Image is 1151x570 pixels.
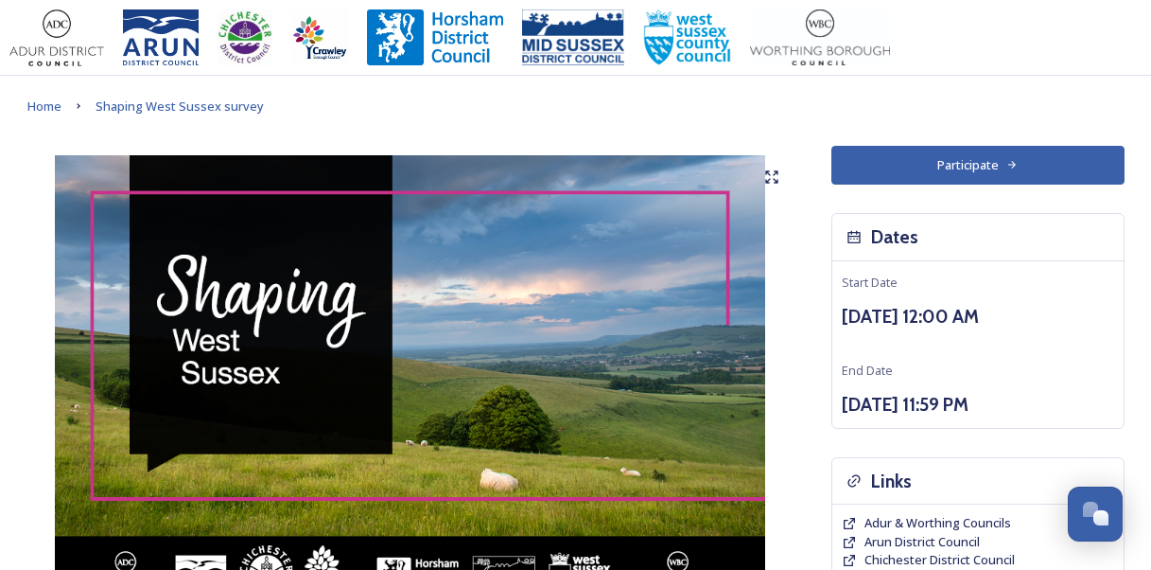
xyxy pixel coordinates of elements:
[123,9,199,66] img: Arun%20District%20Council%20logo%20blue%20CMYK.jpg
[864,551,1015,568] span: Chichester District Council
[27,95,61,117] a: Home
[871,468,912,495] h3: Links
[864,533,980,550] span: Arun District Council
[864,533,980,551] a: Arun District Council
[9,9,104,66] img: Adur%20logo%20%281%29.jpeg
[864,551,1015,569] a: Chichester District Council
[218,9,272,66] img: CDC%20Logo%20-%20you%20may%20have%20a%20better%20version.jpg
[750,9,890,66] img: Worthing_Adur%20%281%29.jpg
[831,146,1125,185] button: Participate
[1068,487,1123,542] button: Open Chat
[522,9,624,66] img: 150ppimsdc%20logo%20blue.png
[842,274,898,291] span: Start Date
[864,514,1011,532] a: Adur & Worthing Councils
[842,391,1114,419] h3: [DATE] 11:59 PM
[864,514,1011,531] span: Adur & Worthing Councils
[96,95,264,117] a: Shaping West Sussex survey
[291,9,348,66] img: Crawley%20BC%20logo.jpg
[643,9,732,66] img: WSCCPos-Spot-25mm.jpg
[96,98,264,115] span: Shaping West Sussex survey
[842,303,1114,330] h3: [DATE] 12:00 AM
[27,98,61,115] span: Home
[367,9,503,66] img: Horsham%20DC%20Logo.jpg
[871,223,918,251] h3: Dates
[842,362,893,379] span: End Date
